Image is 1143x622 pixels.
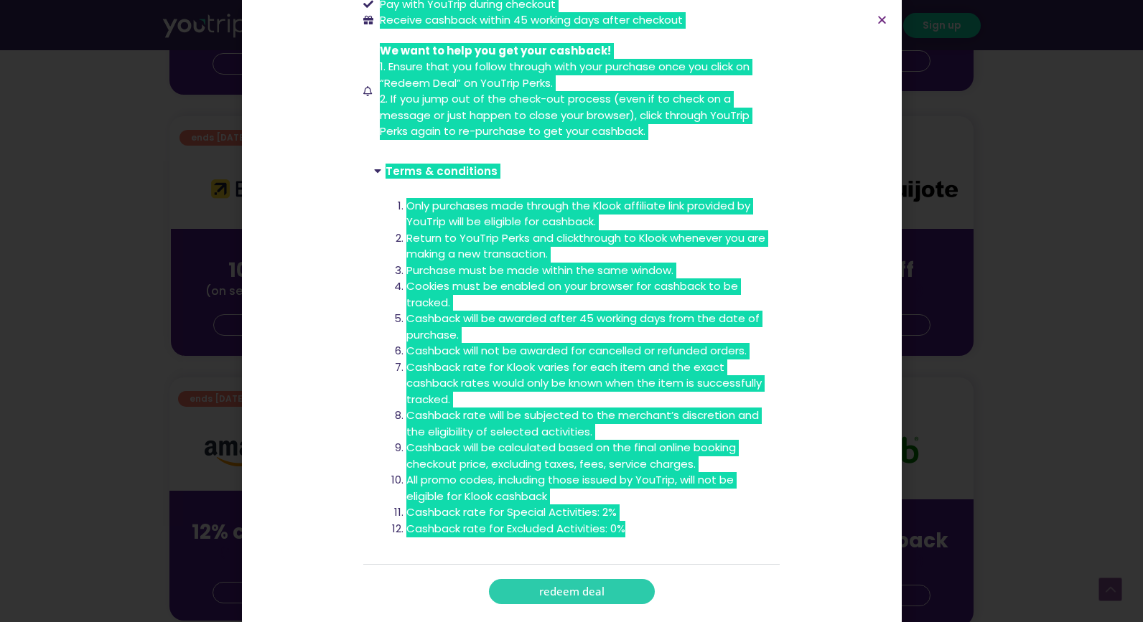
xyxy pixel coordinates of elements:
span: Receive cashback within 45 working days after checkout [376,12,683,29]
li: Cashback will be awarded after 45 working days from the date of purchase. [406,311,769,343]
span: All promo codes, including those issued by YouTrip, will not be eligible for Klook cashback [406,472,734,504]
span: 1. Ensure that you follow through with your purchase once you click on “Redeem Deal” on YouTrip P... [380,59,750,90]
div: Terms & conditions [363,154,780,187]
a: redeem deal [489,579,655,604]
li: Cashback will not be awarded for cancelled or refunded orders. [406,343,769,359]
li: Cashback rate will be subjected to the merchant’s discretion and the eligibility of selected acti... [406,407,769,440]
li: Only purchases made through the Klook affiliate link provided by YouTrip will be eligible for cas... [406,198,769,230]
span: 2. If you jump out of the check-out process (even if to check on a message or just happen to clos... [380,91,750,138]
a: Terms & conditions [386,164,498,179]
div: Terms & conditions [363,187,780,565]
li: Cashback rate for Klook varies for each item and the exact cashback rates would only be known whe... [406,359,769,408]
li: Cashback rate for Special Activities: 2% [406,504,769,521]
li: Purchase must be made within the same window. [406,263,769,279]
li: Cashback rate for Excluded Activities: 0% [406,521,769,537]
li: Cashback will be calculated based on the final online booking checkout price, excluding taxes, fe... [406,440,769,472]
li: Return to YouTrip Perks and clickthrough to Klook whenever you are making a new transaction. [406,230,769,263]
span: redeem deal [539,586,605,597]
li: Cookies must be enabled on your browser for cashback to be tracked. [406,278,769,311]
a: Close [877,14,887,25]
span: We want to help you get your cashback! [380,43,611,58]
